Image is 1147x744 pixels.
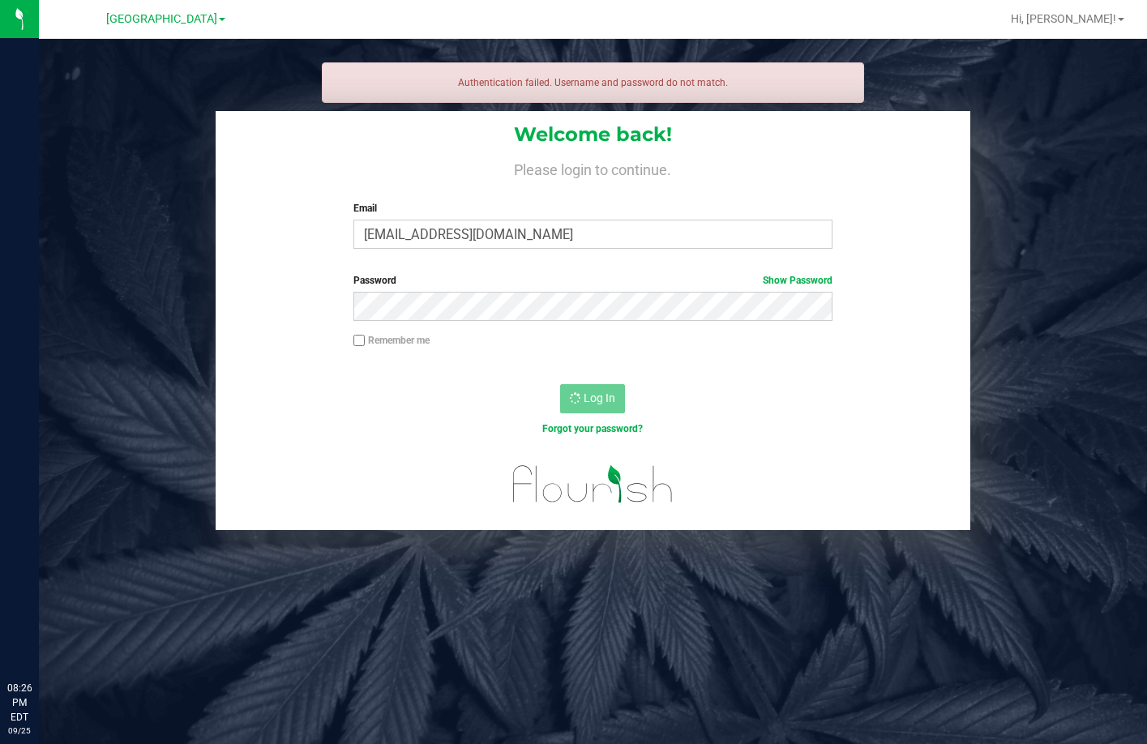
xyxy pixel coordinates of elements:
a: Forgot your password? [542,423,643,434]
a: Show Password [763,275,832,286]
span: Log In [584,391,615,404]
div: Authentication failed. Username and password do not match. [322,62,864,103]
label: Remember me [353,333,430,348]
img: flourish_logo.svg [499,454,687,515]
label: Email [353,201,832,216]
span: [GEOGRAPHIC_DATA] [106,12,217,26]
h4: Please login to continue. [216,159,970,178]
input: Remember me [353,335,365,346]
p: 09/25 [7,725,32,737]
span: Hi, [PERSON_NAME]! [1011,12,1116,25]
button: Log In [560,384,625,413]
p: 08:26 PM EDT [7,681,32,725]
span: Password [353,275,396,286]
h1: Welcome back! [216,124,970,145]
